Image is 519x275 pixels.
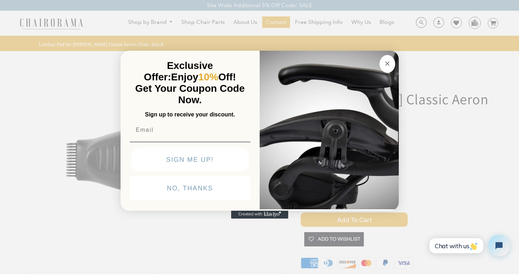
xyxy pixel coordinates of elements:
span: Enjoy Off! [171,71,236,82]
button: SIGN ME UP! [131,148,249,171]
input: Email [130,123,250,137]
span: Exclusive Offer: [144,60,213,82]
span: Sign up to receive your discount. [145,111,235,117]
button: NO, THANKS [130,176,250,200]
img: 92d77583-a095-41f6-84e7-858462e0427a.jpeg [260,49,399,209]
iframe: Tidio Chat [422,229,516,262]
a: Created with Klaviyo - opens in a new tab [231,210,288,219]
button: Close dialog [380,55,395,73]
span: 10% [198,71,218,82]
span: Get Your Coupon Code Now. [135,83,245,105]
